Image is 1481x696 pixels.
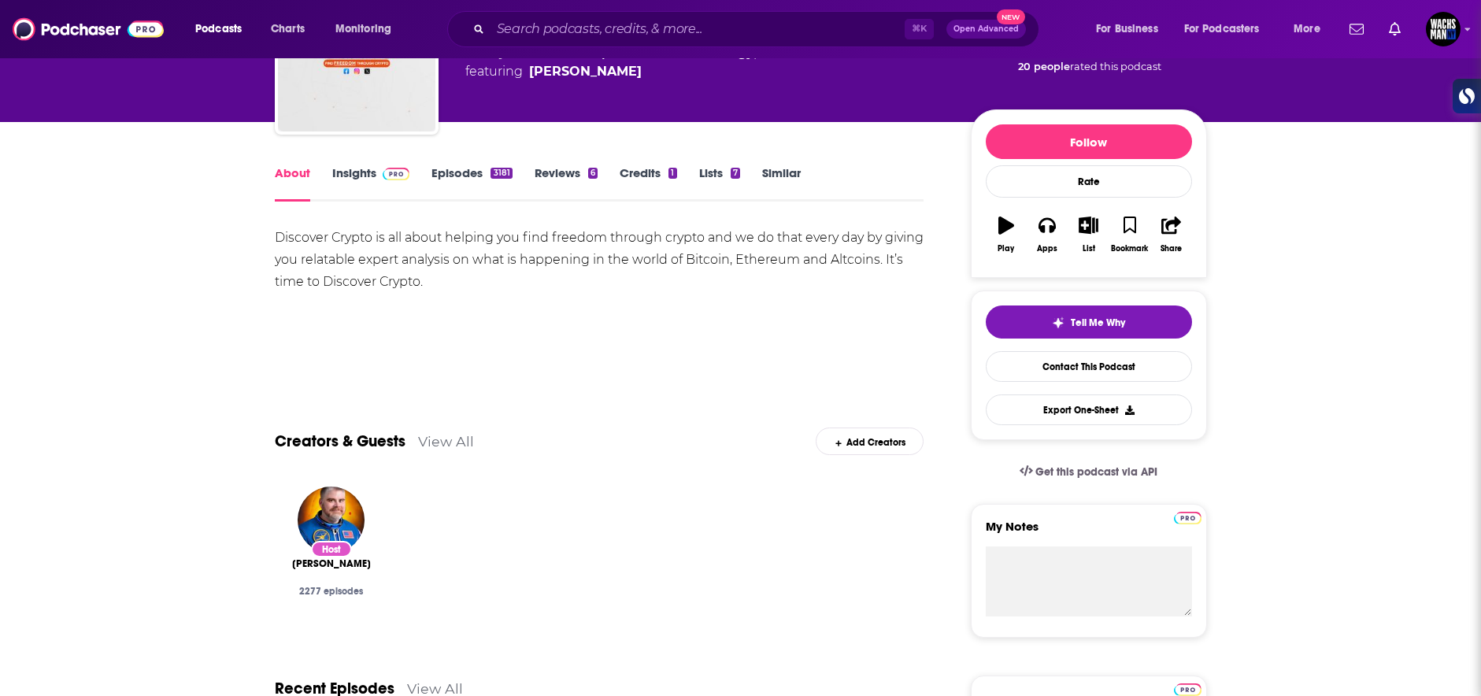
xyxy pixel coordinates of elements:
button: tell me why sparkleTell Me Why [986,305,1192,339]
span: [PERSON_NAME] [292,557,371,570]
div: 6 [588,168,598,179]
a: Ben Armstrong [292,557,371,570]
button: Show profile menu [1426,12,1461,46]
a: About [275,165,310,202]
img: Podchaser Pro [1174,683,1201,696]
span: ⌘ K [905,19,934,39]
span: For Business [1096,18,1158,40]
div: Search podcasts, credits, & more... [462,11,1054,47]
a: Similar [762,165,801,202]
a: Ben Armstrong [529,62,642,81]
span: Charts [271,18,305,40]
button: Bookmark [1109,206,1150,263]
div: List [1083,244,1095,254]
a: Lists7 [699,165,740,202]
button: List [1068,206,1109,263]
a: Show notifications dropdown [1343,16,1370,43]
img: Podchaser - Follow, Share and Rate Podcasts [13,14,164,44]
div: A daily podcast [465,43,804,81]
button: Export One-Sheet [986,394,1192,425]
button: open menu [1085,17,1178,42]
a: Show notifications dropdown [1383,16,1407,43]
a: Episodes3181 [431,165,512,202]
span: Logged in as WachsmanNY [1426,12,1461,46]
img: tell me why sparkle [1052,317,1064,329]
div: Add Creators [816,428,924,455]
button: open menu [1283,17,1340,42]
div: 2277 episodes [287,586,376,597]
div: Share [1161,244,1182,254]
button: open menu [1174,17,1283,42]
a: Credits1 [620,165,676,202]
span: 20 people [1018,61,1070,72]
div: Apps [1037,244,1057,254]
div: Host [311,541,352,557]
a: Get this podcast via API [1007,453,1171,491]
img: User Profile [1426,12,1461,46]
button: open menu [184,17,262,42]
div: Rate [986,165,1192,198]
a: Creators & Guests [275,431,405,451]
a: Reviews6 [535,165,598,202]
span: For Podcasters [1184,18,1260,40]
button: Follow [986,124,1192,159]
span: featuring [465,62,804,81]
button: Share [1150,206,1191,263]
span: Monitoring [335,18,391,40]
span: rated this podcast [1070,61,1161,72]
div: 7 [731,168,740,179]
a: InsightsPodchaser Pro [332,165,410,202]
span: Podcasts [195,18,242,40]
div: 3181 [491,168,512,179]
button: Play [986,206,1027,263]
button: open menu [324,17,412,42]
img: Podchaser Pro [383,168,410,180]
div: Bookmark [1111,244,1148,254]
div: Discover Crypto is all about helping you find freedom through crypto and we do that every day by ... [275,227,924,293]
span: New [997,9,1025,24]
span: Tell Me Why [1071,317,1125,329]
a: Charts [261,17,314,42]
div: Play [998,244,1014,254]
img: Podchaser Pro [1174,512,1201,524]
img: Ben Armstrong [298,487,365,553]
a: View All [418,433,474,450]
span: Open Advanced [953,25,1019,33]
a: Pro website [1174,681,1201,696]
button: Open AdvancedNew [946,20,1026,39]
div: 1 [668,168,676,179]
a: Contact This Podcast [986,351,1192,382]
span: More [1294,18,1320,40]
button: Apps [1027,206,1068,263]
input: Search podcasts, credits, & more... [491,17,905,42]
label: My Notes [986,519,1192,546]
a: Pro website [1174,509,1201,524]
span: Get this podcast via API [1035,465,1157,479]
